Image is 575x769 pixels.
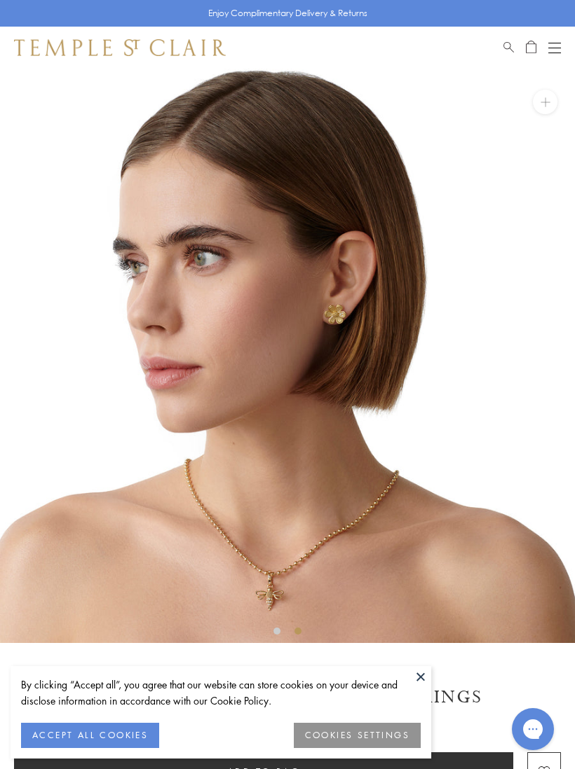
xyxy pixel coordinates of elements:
[294,723,421,748] button: COOKIES SETTINGS
[208,6,367,20] p: Enjoy Complimentary Delivery & Returns
[526,39,536,56] a: Open Shopping Bag
[21,677,421,709] div: By clicking “Accept all”, you agree that our website can store cookies on your device and disclos...
[503,39,514,56] a: Search
[505,703,561,755] iframe: Gorgias live chat messenger
[21,723,159,748] button: ACCEPT ALL COOKIES
[14,39,226,56] img: Temple St. Clair
[548,39,561,56] button: Open navigation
